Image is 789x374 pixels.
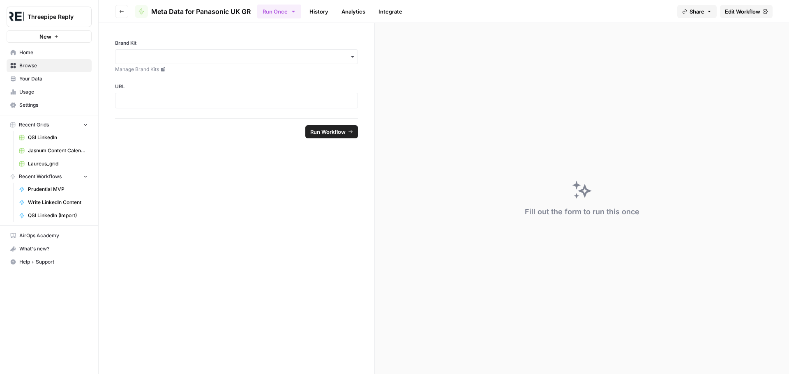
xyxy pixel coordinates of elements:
a: QSI LinkedIn (Import) [15,209,92,222]
a: Analytics [337,5,370,18]
a: AirOps Academy [7,229,92,242]
span: Prudential MVP [28,186,88,193]
a: Edit Workflow [720,5,773,18]
button: Workspace: Threepipe Reply [7,7,92,27]
span: Share [690,7,704,16]
span: Threepipe Reply [28,13,77,21]
label: URL [115,83,358,90]
span: Help + Support [19,258,88,266]
span: QSI LinkedIn [28,134,88,141]
span: Your Data [19,75,88,83]
button: What's new? [7,242,92,255]
a: Home [7,46,92,59]
span: QSI LinkedIn (Import) [28,212,88,219]
a: Laureus_grid [15,157,92,170]
span: Write LinkedIn Content [28,199,88,206]
a: Settings [7,99,92,112]
span: Edit Workflow [725,7,760,16]
span: Laureus_grid [28,160,88,167]
span: AirOps Academy [19,232,88,239]
a: History [305,5,333,18]
span: Meta Data for Panasonic UK GR [151,7,251,16]
a: Your Data [7,72,92,85]
span: Jasnum Content Calendar [28,147,88,154]
a: Prudential MVP [15,183,92,196]
button: Help + Support [7,255,92,268]
button: New [7,30,92,43]
span: Run Workflow [310,128,346,136]
label: Brand Kit [115,39,358,47]
img: Threepipe Reply Logo [9,9,24,24]
a: Write LinkedIn Content [15,196,92,209]
span: Usage [19,88,88,96]
a: Browse [7,59,92,72]
button: Share [677,5,717,18]
span: New [39,32,51,41]
button: Run Once [257,5,301,18]
a: Jasnum Content Calendar [15,144,92,157]
span: Home [19,49,88,56]
span: Settings [19,101,88,109]
span: Recent Workflows [19,173,62,180]
a: Manage Brand Kits [115,66,358,73]
span: Recent Grids [19,121,49,128]
button: Recent Workflows [7,170,92,183]
a: Integrate [374,5,407,18]
button: Run Workflow [305,125,358,138]
div: What's new? [7,243,91,255]
span: Browse [19,62,88,69]
a: Meta Data for Panasonic UK GR [135,5,251,18]
a: Usage [7,85,92,99]
div: Fill out the form to run this once [525,206,639,218]
a: QSI LinkedIn [15,131,92,144]
button: Recent Grids [7,119,92,131]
